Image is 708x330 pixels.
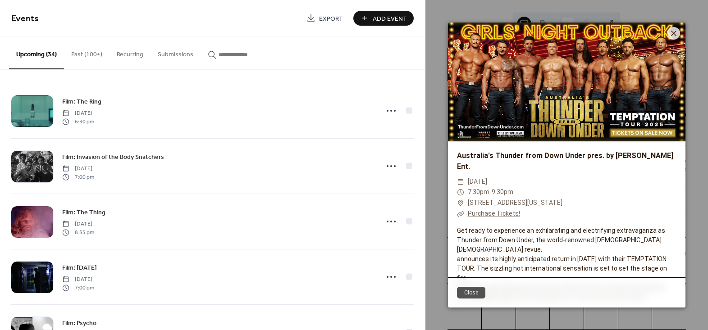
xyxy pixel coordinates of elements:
[62,284,94,292] span: 7:00 pm
[468,188,489,195] span: 7:30pm
[457,176,464,187] div: ​
[457,287,485,298] button: Close
[62,173,94,181] span: 7:00 pm
[62,228,94,236] span: 8:35 pm
[9,36,64,69] button: Upcoming (34)
[151,36,201,68] button: Submissions
[62,96,101,107] a: Film: The Ring
[373,14,407,23] span: Add Event
[319,14,343,23] span: Export
[62,208,105,217] span: Film: The Thing
[457,151,673,171] a: Australia's Thunder from Down Under pres. by [PERSON_NAME] Ent.
[62,207,105,217] a: Film: The Thing
[492,188,513,195] span: 9:30pm
[468,176,487,187] span: [DATE]
[62,152,164,162] a: Film: Invasion of the Body Snatchers
[62,276,94,284] span: [DATE]
[11,10,39,27] span: Events
[62,319,96,328] span: Film: Psycho
[64,36,110,68] button: Past (100+)
[62,97,101,107] span: Film: The Ring
[62,109,94,118] span: [DATE]
[457,198,464,208] div: ​
[62,220,94,228] span: [DATE]
[457,187,464,198] div: ​
[62,165,94,173] span: [DATE]
[457,208,464,219] div: ​
[62,262,97,273] a: Film: [DATE]
[62,153,164,162] span: Film: Invasion of the Body Snatchers
[300,11,350,26] a: Export
[110,36,151,68] button: Recurring
[62,263,97,273] span: Film: [DATE]
[353,11,414,26] button: Add Event
[62,118,94,126] span: 6:30 pm
[489,188,492,195] span: -
[62,318,96,328] a: Film: Psycho
[468,198,562,208] span: [STREET_ADDRESS][US_STATE]
[468,210,520,217] a: Purchase Tickets!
